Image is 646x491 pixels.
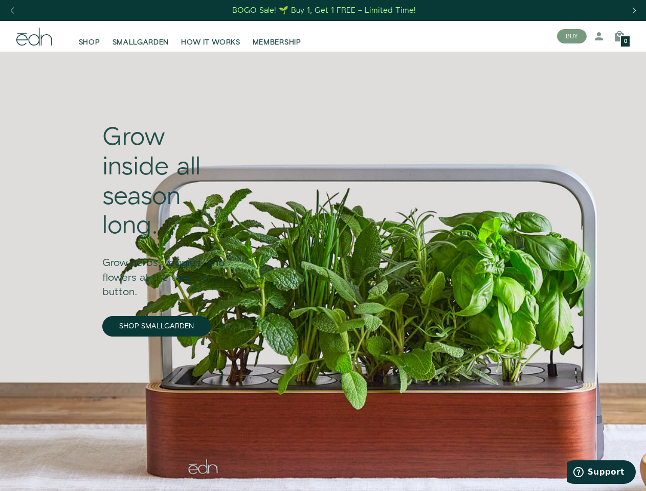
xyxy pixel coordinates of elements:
[247,25,307,48] a: MEMBERSHIP
[79,37,100,48] span: SHOP
[102,241,236,300] div: Grow herbs, veggies, and flowers at the touch of a button.
[102,316,211,337] a: SHOP SMALLGARDEN
[113,37,169,48] span: SMALLGARDEN
[232,5,416,16] div: BOGO Sale! 🌱 Buy 1, Get 1 FREE – Limited Time!
[557,29,587,43] button: BUY
[106,25,175,48] a: SMALLGARDEN
[181,37,240,48] span: HOW IT WORKS
[231,3,417,18] a: BOGO Sale! 🌱 Buy 1, Get 1 FREE – Limited Time!
[102,123,236,241] div: Grow inside all season long.
[567,460,636,486] iframe: Opens a widget where you can find more information
[624,39,627,44] span: 0
[253,37,301,48] span: MEMBERSHIP
[175,25,246,48] a: HOW IT WORKS
[73,25,106,48] a: SHOP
